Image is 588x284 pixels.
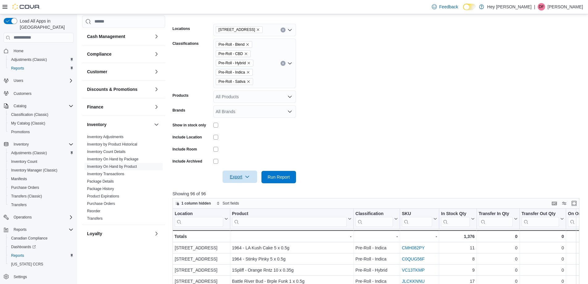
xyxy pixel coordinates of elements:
button: Operations [11,214,34,221]
a: Canadian Compliance [9,235,50,242]
span: Canadian Compliance [9,235,73,242]
div: [STREET_ADDRESS] [175,266,228,274]
button: Promotions [6,128,76,136]
p: | [534,3,535,11]
span: Purchase Orders [9,184,73,191]
span: Purchase Orders [11,185,39,190]
button: Remove Pre-Roll - CBD from selection in this group [244,52,248,56]
span: Adjustments (Classic) [9,149,73,157]
button: Remove Pre-Roll - Blend from selection in this group [246,43,249,46]
button: Display options [561,200,568,207]
button: Inventory [153,121,160,128]
span: Manifests [11,176,27,181]
span: Inventory Manager (Classic) [11,168,57,173]
a: Transfers [9,201,29,209]
span: Package Details [87,179,114,184]
button: Remove 10311 103 Avenue NW from selection in this group [256,28,260,32]
button: Compliance [87,51,152,57]
span: Inventory Adjustments [87,134,123,139]
button: Reports [11,226,29,233]
div: Product [232,211,346,227]
button: Reports [1,225,76,234]
span: Pre-Roll - Blend [219,41,245,48]
a: Inventory Count [9,158,40,165]
div: 0 [521,255,564,263]
button: Manifests [6,175,76,183]
button: Users [11,77,26,84]
span: Package History [87,186,114,191]
div: Pre-Roll - Indica [355,255,398,263]
span: 10311 103 Avenue NW [216,26,263,33]
p: Showing 96 of 96 [173,191,584,197]
span: Inventory On Hand by Package [87,157,139,162]
span: Sort fields [223,201,239,206]
span: Manifests [9,175,73,183]
a: Inventory On Hand by Product [87,164,137,169]
button: Settings [1,272,76,281]
button: Customer [153,68,160,75]
h3: Finance [87,104,103,110]
button: Remove Pre-Roll - Sativa from selection in this group [247,80,250,83]
button: Remove Pre-Roll - Hybrid from selection in this group [247,61,251,65]
div: SKU [402,211,432,217]
div: Inventory [82,133,165,225]
div: 1Spliff - Orange Rntz 10 x 0.35g [232,266,351,274]
button: 1 column hidden [173,200,213,207]
span: Export [226,171,253,183]
button: Finance [87,104,152,110]
span: Product Expirations [87,194,119,199]
button: Open list of options [287,28,292,32]
span: Run Report [268,174,290,180]
span: Adjustments (Classic) [11,150,47,155]
div: SKU URL [402,211,432,227]
span: Pre-Roll - Hybrid [216,60,254,66]
button: Purchase Orders [6,183,76,192]
a: Inventory Count Details [87,150,126,154]
label: Include Location [173,135,202,140]
button: Clear input [281,61,286,66]
button: Customers [1,89,76,98]
button: Discounts & Promotions [153,86,160,93]
a: [US_STATE] CCRS [9,261,46,268]
a: Package Details [87,179,114,184]
button: Loyalty [153,230,160,237]
a: Reports [9,252,27,259]
span: Reports [9,65,73,72]
button: Open list of options [287,61,292,66]
div: - [402,233,437,240]
button: [US_STATE] CCRS [6,260,76,269]
span: DF [539,3,544,11]
span: Reports [9,252,73,259]
div: 0 [521,233,564,240]
div: - [355,233,398,240]
div: 11 [441,244,475,252]
a: Promotions [9,128,32,136]
a: My Catalog (Classic) [9,120,48,127]
span: 1 column hidden [181,201,211,206]
button: Catalog [1,102,76,110]
button: Canadian Compliance [6,234,76,243]
span: Dashboards [9,243,73,251]
button: Export [223,171,257,183]
label: Brands [173,108,185,113]
img: Cova [12,4,40,10]
span: Inventory Manager (Classic) [9,167,73,174]
span: Pre-Roll - CBD [216,50,251,57]
a: JLCKKNNU [402,279,425,284]
button: Operations [1,213,76,222]
span: Customers [11,89,73,97]
a: Feedback [429,1,461,13]
span: Washington CCRS [9,261,73,268]
a: Reorder [87,209,100,213]
button: SKU [402,211,437,227]
input: Dark Mode [463,4,476,10]
div: 0 [479,233,518,240]
div: - [232,233,351,240]
div: 0 [479,244,518,252]
button: Inventory Count [6,157,76,166]
button: In Stock Qty [441,211,475,227]
span: Transfers [9,201,73,209]
label: Products [173,93,189,98]
button: Enter fullscreen [570,200,578,207]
